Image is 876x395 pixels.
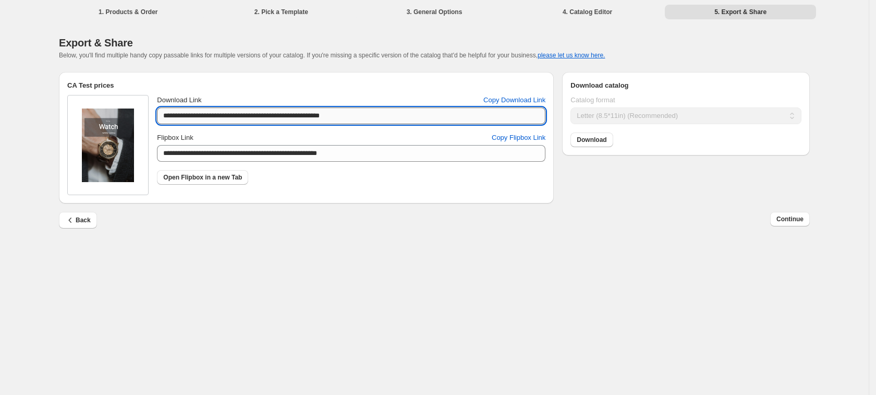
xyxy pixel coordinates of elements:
h2: CA Test prices [67,80,545,91]
span: Download Link [157,96,201,104]
button: Copy Download Link [477,92,552,109]
span: Back [65,215,91,225]
a: Open Flipbox in a new Tab [157,170,248,185]
button: Back [59,212,97,229]
h2: Download catalog [570,80,801,91]
button: Copy Flipbox Link [485,129,552,146]
span: Export & Share [59,37,133,49]
span: Below, you'll find multiple handy copy passable links for multiple versions of your catalog. If y... [59,52,605,59]
span: Copy Download Link [483,95,545,105]
button: please let us know here. [538,52,605,59]
a: Download [570,133,613,147]
span: Open Flipbox in a new Tab [163,173,242,182]
img: thumbImage [82,109,134,182]
span: Flipbox Link [157,134,193,141]
span: Copy Flipbox Link [492,133,545,143]
span: Catalog format [570,96,615,104]
span: Continue [776,215,804,223]
span: Download [577,136,606,144]
button: Continue [770,212,810,226]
